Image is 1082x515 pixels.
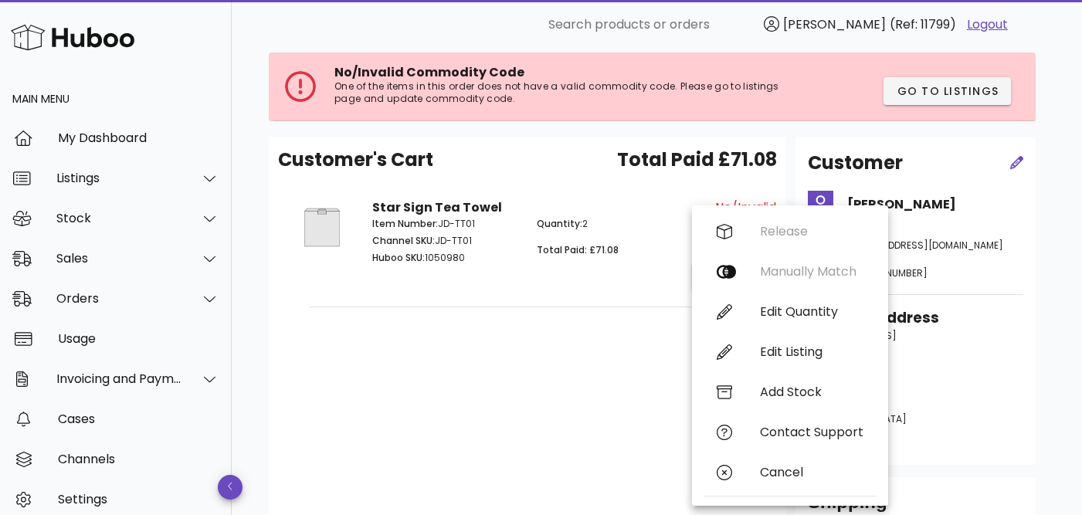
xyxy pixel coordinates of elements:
[760,385,863,399] div: Add Stock
[372,217,438,230] span: Item Number:
[372,251,518,265] p: 1050980
[278,146,433,174] span: Customer's Cart
[760,344,863,359] div: Edit Listing
[760,465,863,479] div: Cancel
[56,171,182,185] div: Listings
[704,198,776,254] span: No/Invalid Commodity Code
[890,15,956,33] span: (Ref: 11799)
[372,198,502,216] strong: Star Sign Tea Towel
[537,243,619,256] span: Total Paid: £71.08
[58,452,219,466] div: Channels
[58,492,219,507] div: Settings
[56,291,182,306] div: Orders
[537,217,582,230] span: Quantity:
[11,21,134,54] img: Huboo Logo
[290,198,354,256] img: Product Image
[56,371,182,386] div: Invoicing and Payments
[847,239,1003,252] span: [EMAIL_ADDRESS][DOMAIN_NAME]
[58,331,219,346] div: Usage
[58,412,219,426] div: Cases
[56,251,182,266] div: Sales
[58,130,219,145] div: My Dashboard
[884,77,1011,105] button: Go to Listings
[760,304,863,319] div: Edit Quantity
[372,217,518,231] p: JD-TT01
[896,83,999,100] span: Go to Listings
[783,15,886,33] span: [PERSON_NAME]
[537,217,683,231] p: 2
[617,146,777,174] span: Total Paid £71.08
[56,211,182,225] div: Stock
[967,15,1008,34] a: Logout
[808,149,903,177] h2: Customer
[808,307,1023,329] h3: Shipping Address
[847,195,1024,214] h4: [PERSON_NAME]
[760,425,863,439] div: Contact Support
[334,63,524,81] span: No/Invalid Commodity Code
[372,234,518,248] p: JD-TT01
[334,80,808,105] p: One of the items in this order does not have a valid commodity code. Please go to listings page a...
[372,234,435,247] span: Channel SKU:
[372,251,425,264] span: Huboo SKU:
